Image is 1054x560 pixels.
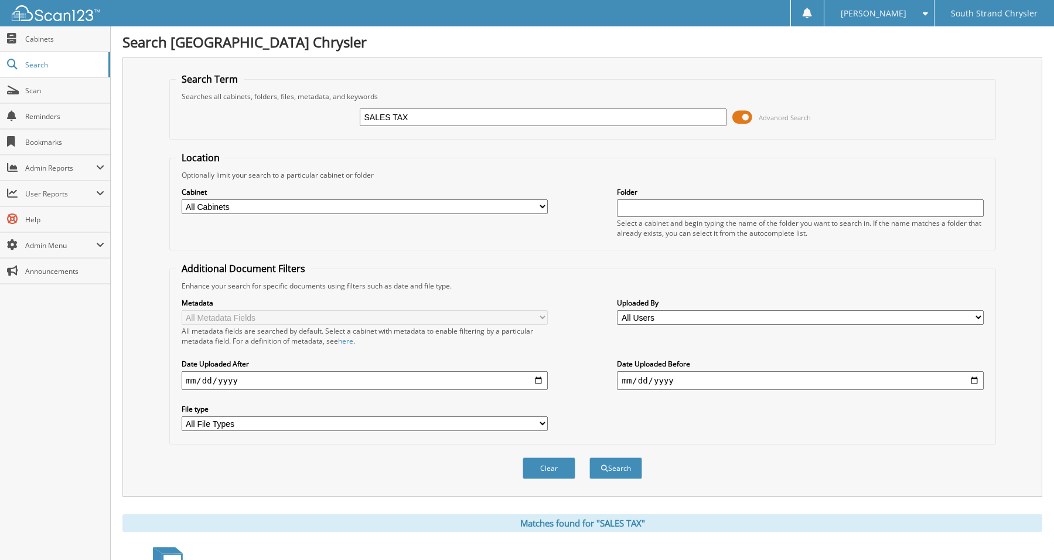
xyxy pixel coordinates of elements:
legend: Additional Document Filters [176,262,311,275]
label: Cabinet [182,187,548,197]
span: Bookmarks [25,137,104,147]
div: Select a cabinet and begin typing the name of the folder you want to search in. If the name match... [617,218,983,238]
label: Date Uploaded After [182,359,548,369]
span: Cabinets [25,34,104,44]
button: Search [589,457,642,479]
div: Optionally limit your search to a particular cabinet or folder [176,170,990,180]
div: Searches all cabinets, folders, files, metadata, and keywords [176,91,990,101]
label: Date Uploaded Before [617,359,983,369]
a: here [338,336,353,346]
label: Folder [617,187,983,197]
label: Uploaded By [617,298,983,308]
label: File type [182,404,548,414]
span: Admin Reports [25,163,96,173]
label: Metadata [182,298,548,308]
span: Admin Menu [25,240,96,250]
div: All metadata fields are searched by default. Select a cabinet with metadata to enable filtering b... [182,326,548,346]
span: Scan [25,86,104,96]
span: User Reports [25,189,96,199]
div: Matches found for "SALES TAX" [122,514,1042,532]
legend: Search Term [176,73,244,86]
span: Help [25,215,104,225]
span: Advanced Search [759,113,811,122]
input: end [617,371,983,390]
button: Clear [523,457,575,479]
span: Announcements [25,266,104,276]
span: [PERSON_NAME] [841,10,906,17]
input: start [182,371,548,390]
img: scan123-logo-white.svg [12,5,100,21]
h1: Search [GEOGRAPHIC_DATA] Chrysler [122,32,1042,52]
legend: Location [176,151,226,164]
div: Enhance your search for specific documents using filters such as date and file type. [176,281,990,291]
span: Search [25,60,103,70]
span: South Strand Chrysler [951,10,1038,17]
span: Reminders [25,111,104,121]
